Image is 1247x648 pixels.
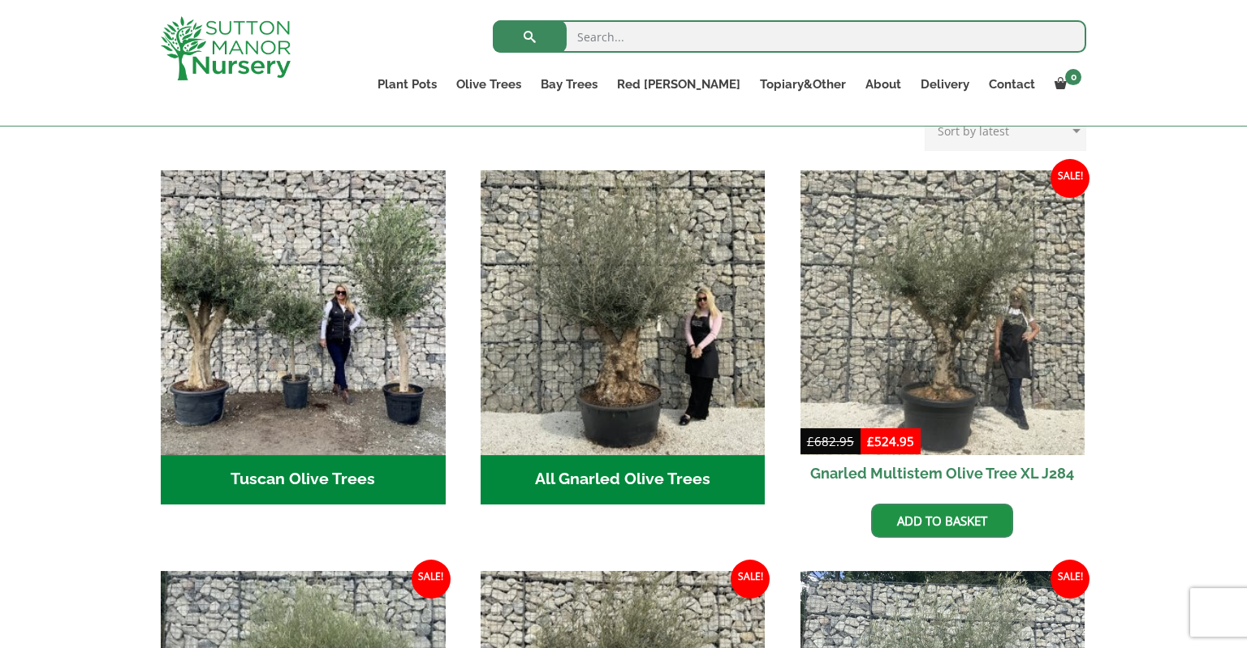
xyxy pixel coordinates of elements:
h2: All Gnarled Olive Trees [481,455,766,505]
span: Sale! [731,560,770,599]
input: Search... [493,20,1086,53]
a: Red [PERSON_NAME] [607,73,750,96]
img: logo [161,16,291,80]
a: Add to basket: “Gnarled Multistem Olive Tree XL J284” [871,504,1013,538]
span: 0 [1065,69,1081,85]
img: All Gnarled Olive Trees [481,170,766,455]
h2: Tuscan Olive Trees [161,455,446,505]
span: Sale! [1051,159,1090,198]
a: Bay Trees [531,73,607,96]
a: Visit product category Tuscan Olive Trees [161,170,446,504]
bdi: 524.95 [867,433,914,449]
img: Tuscan Olive Trees [161,170,446,455]
a: Visit product category All Gnarled Olive Trees [481,170,766,504]
a: Topiary&Other [750,73,856,96]
h2: Gnarled Multistem Olive Tree XL J284 [800,455,1085,491]
bdi: 682.95 [807,433,854,449]
span: Sale! [1051,560,1090,599]
a: Olive Trees [447,73,531,96]
a: About [856,73,911,96]
a: Sale! Gnarled Multistem Olive Tree XL J284 [800,170,1085,491]
select: Shop order [925,110,1086,151]
a: Plant Pots [368,73,447,96]
span: £ [867,433,874,449]
a: Delivery [911,73,979,96]
span: £ [807,433,814,449]
a: 0 [1045,73,1086,96]
img: Gnarled Multistem Olive Tree XL J284 [800,170,1085,455]
a: Contact [979,73,1045,96]
span: Sale! [412,560,451,599]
